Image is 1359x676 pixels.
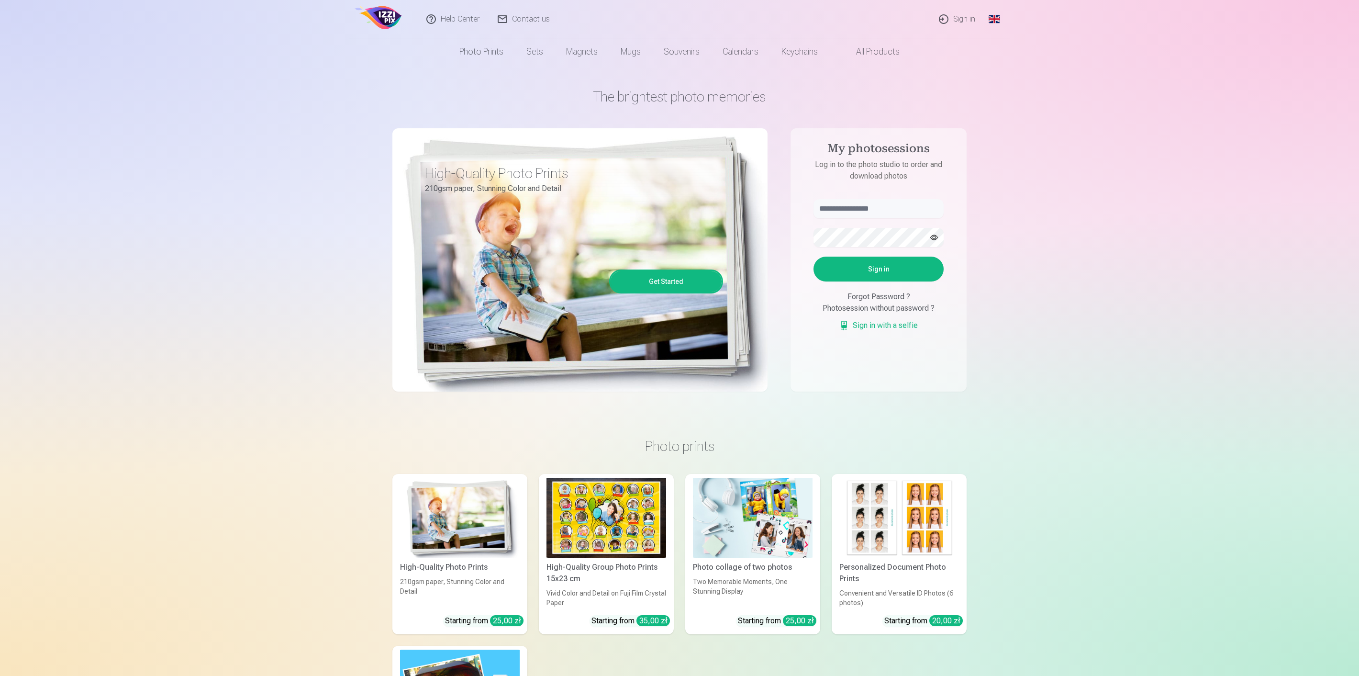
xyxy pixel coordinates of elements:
[543,588,670,608] div: Vivid Color and Detail on Fuji Film Crystal Paper
[835,588,963,608] div: Convenient and Versatile ID Photos (6 photos)
[400,478,520,558] img: High-Quality Photo Prints
[813,303,944,314] div: Photosession without password ?
[591,615,670,627] div: Starting from
[609,38,652,65] a: Mugs
[400,438,959,455] h3: Photo prints
[804,142,953,159] h4: My photosessions
[689,577,816,608] div: Two Memorable Moments, One Stunning Display
[813,291,944,303] div: Forgot Password ?
[783,615,816,626] div: 25,00 zł
[546,478,666,558] img: High-Quality Group Photo Prints 15x23 cm
[804,159,953,182] p: Log in to the photo studio to order and download photos
[839,478,959,558] img: Personalized Document Photo Prints
[425,165,716,182] h3: High-Quality Photo Prints
[490,615,524,626] div: 25,00 zł
[445,615,524,627] div: Starting from
[685,474,820,634] a: Photo collage of two photosPhoto collage of two photosTwo Memorable Moments, One Stunning Display...
[839,320,918,331] a: Sign in with a selfie
[353,4,404,34] img: /p1
[611,271,722,292] a: Get Started
[813,257,944,282] button: Sign in
[636,615,670,626] div: 35,00 zł
[929,615,963,626] div: 20,00 zł
[689,562,816,573] div: Photo collage of two photos
[884,615,963,627] div: Starting from
[738,615,816,627] div: Starting from
[539,474,674,634] a: High-Quality Group Photo Prints 15x23 cmHigh-Quality Group Photo Prints 15x23 cmVivid Color and D...
[425,182,716,195] p: 210gsm paper, Stunning Color and Detail
[396,562,524,573] div: High-Quality Photo Prints
[392,474,527,634] a: High-Quality Photo PrintsHigh-Quality Photo Prints210gsm paper, Stunning Color and DetailStarting...
[770,38,829,65] a: Keychains
[829,38,911,65] a: All products
[693,478,813,558] img: Photo collage of two photos
[448,38,515,65] a: Photo prints
[711,38,770,65] a: Calendars
[515,38,555,65] a: Sets
[832,474,967,634] a: Personalized Document Photo PrintsPersonalized Document Photo PrintsConvenient and Versatile ID P...
[392,88,967,105] h1: The brightest photo memories
[555,38,609,65] a: Magnets
[543,562,670,585] div: High-Quality Group Photo Prints 15x23 cm
[396,577,524,608] div: 210gsm paper, Stunning Color and Detail
[835,562,963,585] div: Personalized Document Photo Prints
[652,38,711,65] a: Souvenirs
